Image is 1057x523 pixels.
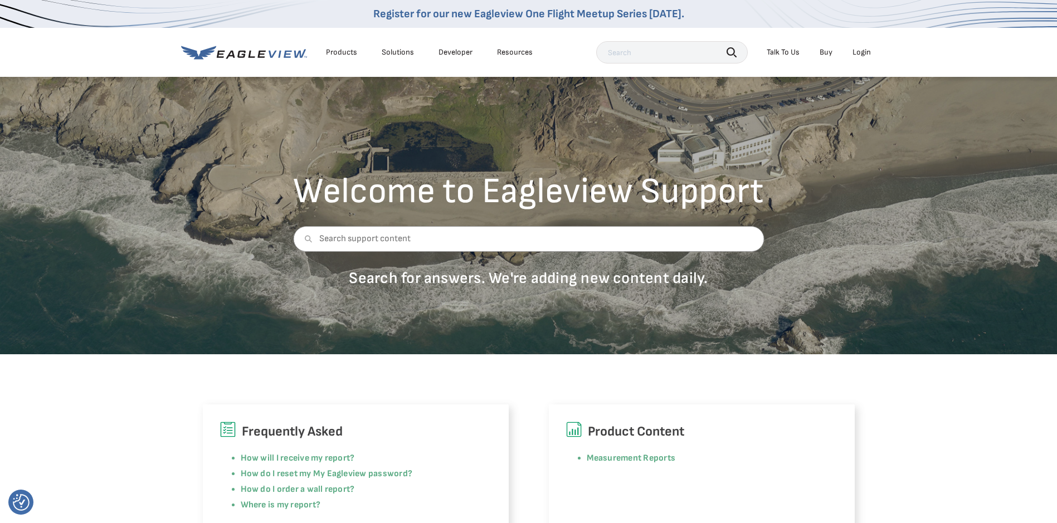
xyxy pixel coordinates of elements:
div: Products [326,47,357,57]
div: Talk To Us [767,47,800,57]
a: How do I reset my My Eagleview password? [241,468,413,479]
p: Search for answers. We're adding new content daily. [293,268,764,288]
input: Search support content [293,226,764,252]
a: Measurement Reports [587,453,676,463]
div: Solutions [382,47,414,57]
button: Consent Preferences [13,494,30,511]
h6: Frequently Asked [220,421,492,442]
div: Resources [497,47,533,57]
h2: Welcome to Eagleview Support [293,174,764,209]
a: Developer [439,47,473,57]
input: Search [596,41,748,63]
h6: Product Content [566,421,838,442]
div: Login [853,47,871,57]
img: Revisit consent button [13,494,30,511]
a: Buy [820,47,832,57]
a: Where is my report? [241,500,321,510]
a: How will I receive my report? [241,453,355,463]
a: Register for our new Eagleview One Flight Meetup Series [DATE]. [373,7,684,21]
a: How do I order a wall report? [241,484,355,495]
